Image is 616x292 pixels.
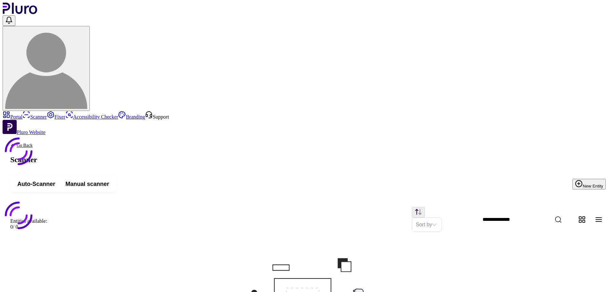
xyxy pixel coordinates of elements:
[412,218,442,232] div: Set sorting
[572,179,606,189] button: New Entity
[412,207,425,218] button: Change sorting direction
[118,114,145,120] a: Branding
[5,27,87,109] img: User avatar
[3,15,15,26] button: Open notifications, you have undefined new notifications
[3,111,613,135] aside: Sidebar menu
[592,213,606,227] button: Change content view type to table
[65,180,109,188] span: Manual scanner
[3,10,38,15] a: Logo
[12,178,60,190] button: Auto-Scanner
[477,213,588,226] input: Website Search
[60,178,114,190] button: Manual scanner
[3,129,46,135] a: Open Pluro Website
[17,180,55,188] span: Auto-Scanner
[65,114,118,120] a: Accessibility Checker
[47,114,65,120] a: Fixer
[3,114,22,120] a: Portal
[3,26,90,111] button: User avatar
[22,114,47,120] a: Scanner
[145,114,169,120] a: Open Support screen
[575,213,589,227] button: Change content view type to grid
